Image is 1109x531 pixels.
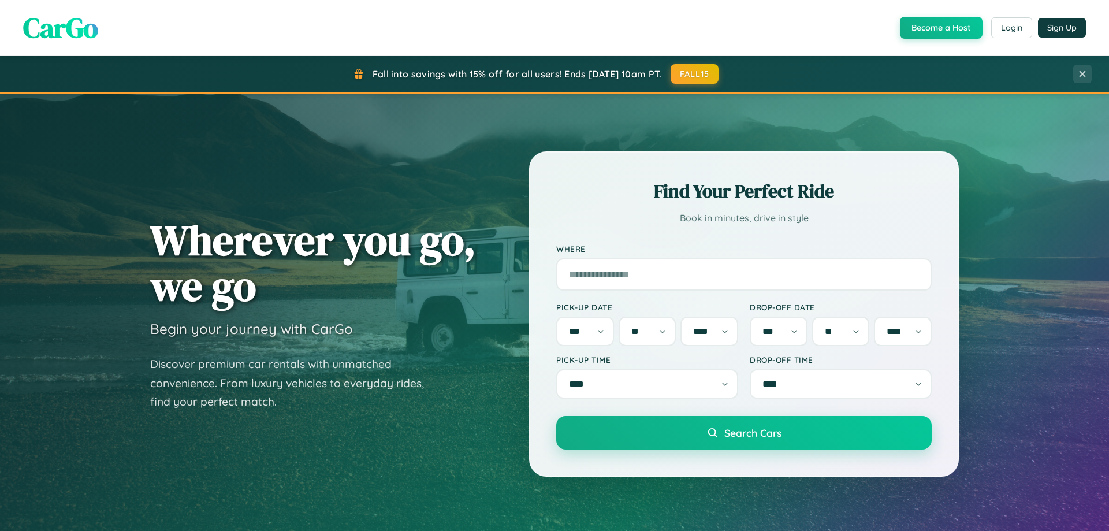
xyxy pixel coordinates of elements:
h3: Begin your journey with CarGo [150,320,353,337]
p: Book in minutes, drive in style [556,210,932,226]
p: Discover premium car rentals with unmatched convenience. From luxury vehicles to everyday rides, ... [150,355,439,411]
button: Become a Host [900,17,983,39]
button: Search Cars [556,416,932,450]
button: Login [991,17,1032,38]
span: CarGo [23,9,98,47]
label: Drop-off Time [750,355,932,365]
button: FALL15 [671,64,719,84]
button: Sign Up [1038,18,1086,38]
label: Drop-off Date [750,302,932,312]
span: Search Cars [724,426,781,439]
h1: Wherever you go, we go [150,217,476,309]
label: Pick-up Date [556,302,738,312]
h2: Find Your Perfect Ride [556,179,932,204]
label: Pick-up Time [556,355,738,365]
span: Fall into savings with 15% off for all users! Ends [DATE] 10am PT. [373,68,662,80]
label: Where [556,244,932,254]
